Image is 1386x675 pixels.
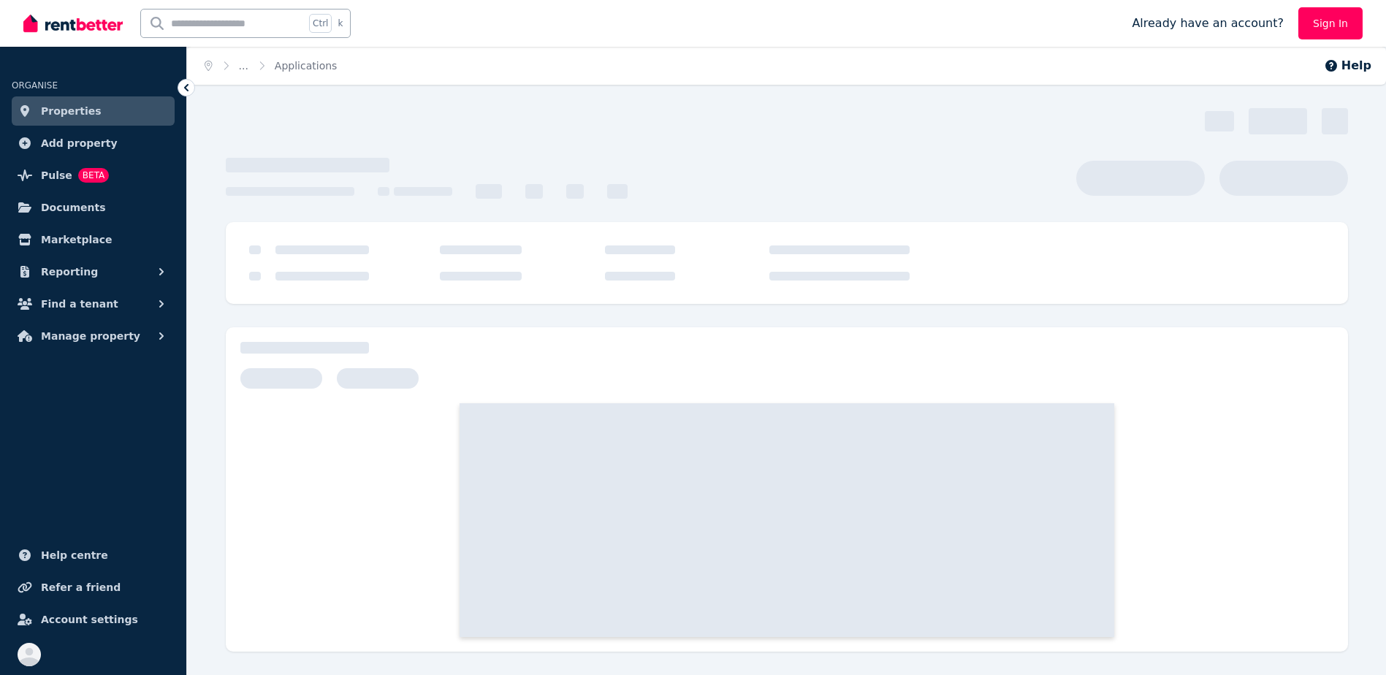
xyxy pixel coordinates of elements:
[41,327,140,345] span: Manage property
[41,579,121,596] span: Refer a friend
[239,60,248,72] span: ...
[41,546,108,564] span: Help centre
[338,18,343,29] span: k
[41,167,72,184] span: Pulse
[23,12,123,34] img: RentBetter
[309,14,332,33] span: Ctrl
[12,96,175,126] a: Properties
[275,58,338,73] span: Applications
[41,295,118,313] span: Find a tenant
[1324,57,1371,75] button: Help
[41,611,138,628] span: Account settings
[187,47,354,85] nav: Breadcrumb
[12,161,175,190] a: PulseBETA
[12,257,175,286] button: Reporting
[1132,15,1284,32] span: Already have an account?
[41,231,112,248] span: Marketplace
[12,129,175,158] a: Add property
[41,263,98,281] span: Reporting
[12,541,175,570] a: Help centre
[78,168,109,183] span: BETA
[12,225,175,254] a: Marketplace
[12,80,58,91] span: ORGANISE
[12,605,175,634] a: Account settings
[41,102,102,120] span: Properties
[41,134,118,152] span: Add property
[12,321,175,351] button: Manage property
[12,289,175,319] button: Find a tenant
[1298,7,1363,39] a: Sign In
[41,199,106,216] span: Documents
[12,573,175,602] a: Refer a friend
[12,193,175,222] a: Documents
